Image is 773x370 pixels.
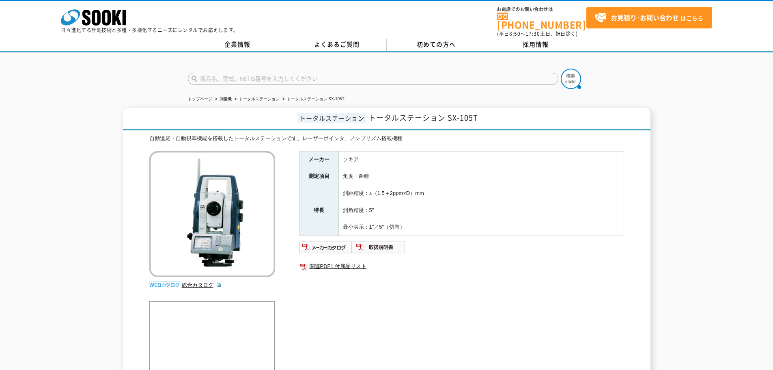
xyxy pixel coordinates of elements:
[61,28,239,32] p: 日々進化する計測技術と多種・多様化するニーズにレンタルでお応えします。
[239,97,280,101] a: トータルステーション
[353,246,406,252] a: 取扱説明書
[287,39,387,51] a: よくあるご質問
[188,39,287,51] a: 企業情報
[497,30,577,37] span: (平日 ～ 土日、祝日除く)
[299,168,338,185] th: 測定項目
[497,13,586,29] a: [PHONE_NUMBER]
[338,185,624,236] td: 測距精度：±（1.5＋2ppm×D）mm 測角精度：5″ 最小表示：1″／5″（切替）
[299,246,353,252] a: メーカーカタログ
[297,113,366,123] span: トータルステーション
[149,134,624,143] div: 自動追尾・自動視準機能を搭載したトータルステーションです。レーザーポインタ、ノンプリズム搭載機種
[586,7,712,28] a: お見積り･お問い合わせはこちら
[338,151,624,168] td: ソキア
[220,97,232,101] a: 測量機
[188,97,212,101] a: トップページ
[561,69,581,89] img: btn_search.png
[353,241,406,254] img: 取扱説明書
[281,95,345,104] li: トータルステーション SX-105T
[149,281,180,289] img: webカタログ
[368,112,478,123] span: トータルステーション SX-105T
[299,261,624,272] a: 関連PDF1 付属品リスト
[417,40,456,49] span: 初めての方へ
[338,168,624,185] td: 角度・距離
[525,30,540,37] span: 17:30
[149,151,275,277] img: トータルステーション SX-105T
[509,30,521,37] span: 8:50
[299,241,353,254] img: メーカーカタログ
[611,13,679,22] strong: お見積り･お問い合わせ
[387,39,486,51] a: 初めての方へ
[299,151,338,168] th: メーカー
[182,282,222,288] a: 総合カタログ
[497,7,586,12] span: お電話でのお問い合わせは
[594,12,703,24] span: はこちら
[188,73,558,85] input: 商品名、型式、NETIS番号を入力してください
[486,39,586,51] a: 採用情報
[299,185,338,236] th: 特長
